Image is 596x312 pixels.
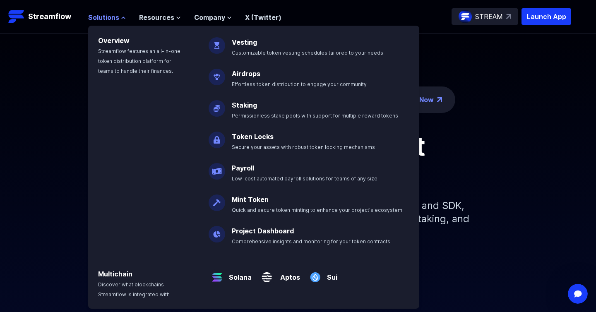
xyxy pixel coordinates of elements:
[232,207,402,213] span: Quick and secure token minting to enhance your project's ecosystem
[8,8,25,25] img: Streamflow Logo
[437,97,442,102] img: top-right-arrow.png
[452,8,518,25] a: STREAM
[245,13,281,22] a: X (Twitter)
[139,12,174,22] span: Resources
[194,12,232,22] button: Company
[98,281,170,298] span: Discover what blockchains Streamflow is integrated with
[258,262,275,286] img: Aptos
[209,62,225,85] img: Airdrops
[521,8,571,25] button: Launch App
[28,11,71,22] p: Streamflow
[209,156,225,180] img: Payroll
[209,219,225,242] img: Project Dashboard
[209,31,225,54] img: Vesting
[459,10,472,23] img: streamflow-logo-circle.png
[8,8,80,25] a: Streamflow
[88,12,126,22] button: Solutions
[232,175,377,182] span: Low-cost automated payroll solutions for teams of any size
[209,262,226,286] img: Solana
[98,36,130,45] a: Overview
[209,188,225,211] img: Mint Token
[506,14,511,19] img: top-right-arrow.svg
[139,12,181,22] button: Resources
[194,12,225,22] span: Company
[232,50,383,56] span: Customizable token vesting schedules tailored to your needs
[232,101,257,109] a: Staking
[98,48,180,74] span: Streamflow features an all-in-one token distribution platform for teams to handle their finances.
[568,284,588,304] iframe: Intercom live chat
[232,164,254,172] a: Payroll
[98,270,132,278] a: Multichain
[232,70,260,78] a: Airdrops
[232,144,375,150] span: Secure your assets with robust token locking mechanisms
[88,12,119,22] span: Solutions
[232,227,294,235] a: Project Dashboard
[307,262,324,286] img: Sui
[232,113,398,119] span: Permissionless stake pools with support for multiple reward tokens
[209,94,225,117] img: Staking
[226,266,252,282] a: Solana
[232,195,269,204] a: Mint Token
[232,38,257,46] a: Vesting
[324,266,337,282] a: Sui
[232,238,390,245] span: Comprehensive insights and monitoring for your token contracts
[232,132,274,141] a: Token Locks
[209,125,225,148] img: Token Locks
[275,266,300,282] a: Aptos
[232,81,367,87] span: Effortless token distribution to engage your community
[475,12,503,22] p: STREAM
